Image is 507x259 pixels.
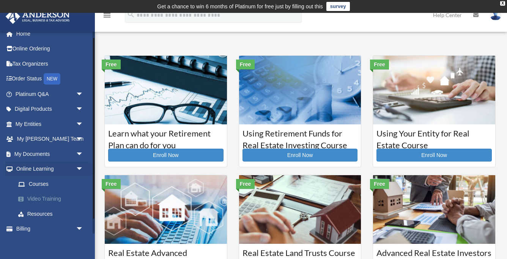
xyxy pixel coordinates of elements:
[157,2,323,11] div: Get a chance to win 6 months of Platinum for free just by filling out this
[3,9,72,24] img: Anderson Advisors Platinum Portal
[5,146,95,162] a: My Documentsarrow_drop_down
[5,71,95,87] a: Order StatusNEW
[76,146,91,162] span: arrow_drop_down
[5,56,95,71] a: Tax Organizers
[102,13,112,20] a: menu
[76,221,91,237] span: arrow_drop_down
[76,132,91,147] span: arrow_drop_down
[376,128,492,147] h3: Using Your Entity for Real Estate Course
[5,86,95,102] a: Platinum Q&Aarrow_drop_down
[490,9,501,20] img: User Pic
[102,11,112,20] i: menu
[11,176,91,192] a: Courses
[76,162,91,177] span: arrow_drop_down
[5,162,95,177] a: Online Learningarrow_drop_down
[127,10,135,19] i: search
[236,179,255,189] div: Free
[108,149,224,162] a: Enroll Now
[370,179,389,189] div: Free
[5,116,95,132] a: My Entitiesarrow_drop_down
[11,192,95,207] a: Video Training
[11,206,95,221] a: Resources
[242,128,358,147] h3: Using Retirement Funds for Real Estate Investing Course
[326,2,350,11] a: survey
[76,102,91,117] span: arrow_drop_down
[236,60,255,69] div: Free
[5,132,95,147] a: My [PERSON_NAME] Teamarrow_drop_down
[5,221,95,237] a: Billingarrow_drop_down
[44,73,60,85] div: NEW
[376,149,492,162] a: Enroll Now
[108,128,224,147] h3: Learn what your Retirement Plan can do for you
[5,41,95,57] a: Online Ordering
[102,60,121,69] div: Free
[76,116,91,132] span: arrow_drop_down
[5,26,95,41] a: Home
[5,102,95,117] a: Digital Productsarrow_drop_down
[76,86,91,102] span: arrow_drop_down
[242,149,358,162] a: Enroll Now
[370,60,389,69] div: Free
[500,1,505,6] div: close
[102,179,121,189] div: Free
